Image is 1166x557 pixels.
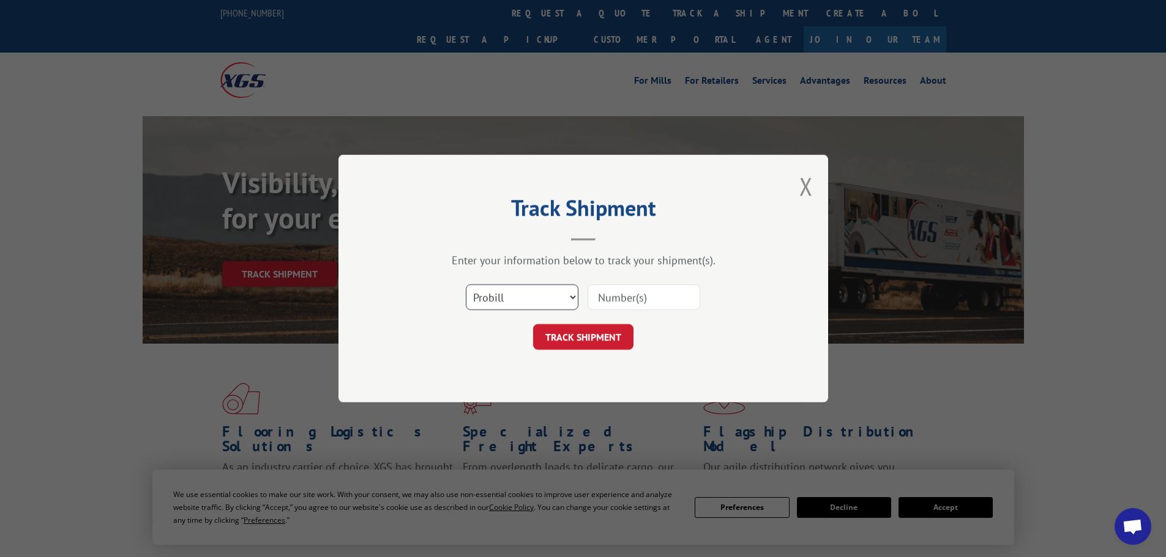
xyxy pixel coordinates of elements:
[400,199,767,223] h2: Track Shipment
[588,284,700,310] input: Number(s)
[400,253,767,267] div: Enter your information below to track your shipment(s).
[533,324,633,350] button: TRACK SHIPMENT
[1115,508,1151,545] div: Open chat
[799,170,813,202] button: Close modal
